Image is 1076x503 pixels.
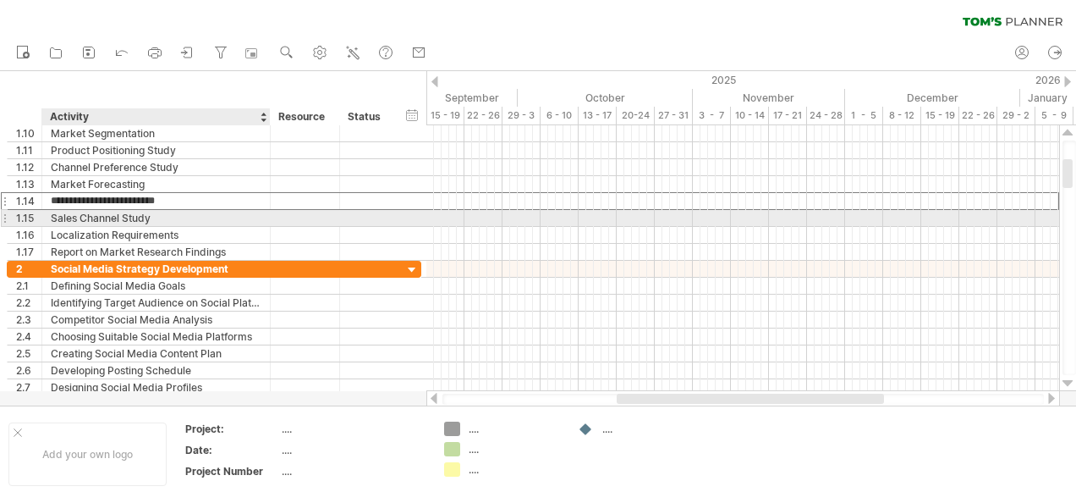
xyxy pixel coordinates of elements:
div: 1.15 [16,210,41,226]
div: 17 - 21 [769,107,807,124]
div: 27 - 31 [655,107,693,124]
div: 29 - 2 [997,107,1035,124]
div: 2.4 [16,329,41,345]
div: 2.6 [16,362,41,379]
div: Report on Market Research Findings [51,244,261,260]
div: 1.13 [16,176,41,192]
div: 1 - 5 [845,107,883,124]
div: Resource [278,108,330,125]
div: 24 - 28 [807,107,845,124]
div: 1.11 [16,142,41,158]
div: 2.5 [16,345,41,362]
div: Activity [50,108,261,125]
div: Social Media Strategy Development [51,261,261,277]
div: 1.16 [16,227,41,243]
div: Date: [185,443,278,457]
div: Creating Social Media Content Plan [51,345,261,362]
div: .... [282,422,424,436]
div: Project Number [185,464,278,478]
div: Market Forecasting [51,176,261,192]
div: Project: [185,422,278,436]
div: Add your own logo [8,423,167,486]
div: 2.7 [16,379,41,395]
div: Designing Social Media Profiles [51,379,261,395]
div: Competitor Social Media Analysis [51,312,261,328]
div: 22 - 26 [464,107,502,124]
div: 5 - 9 [1035,107,1073,124]
div: Sales Channel Study [51,210,261,226]
div: Status [348,108,385,125]
div: 2.2 [16,295,41,311]
div: 15 - 19 [921,107,959,124]
div: 1.10 [16,125,41,141]
div: 1.12 [16,159,41,175]
div: .... [282,443,424,457]
div: 29 - 3 [502,107,541,124]
div: 3 - 7 [693,107,731,124]
div: .... [469,422,561,436]
div: Developing Posting Schedule [51,362,261,379]
div: October 2025 [518,89,693,107]
div: 15 - 19 [426,107,464,124]
div: Defining Social Media Goals [51,278,261,294]
div: 2 [16,261,41,277]
div: Identifying Target Audience on Social Platforms [51,295,261,311]
div: November 2025 [693,89,845,107]
div: 6 - 10 [541,107,579,124]
div: 20-24 [617,107,655,124]
div: .... [469,462,561,477]
div: Localization Requirements [51,227,261,243]
div: 8 - 12 [883,107,921,124]
div: Product Positioning Study [51,142,261,158]
div: .... [282,464,424,478]
div: 1.17 [16,244,41,260]
div: Channel Preference Study [51,159,261,175]
div: December 2025 [845,89,1020,107]
div: 2.3 [16,312,41,328]
div: 22 - 26 [959,107,997,124]
div: 13 - 17 [579,107,617,124]
div: 1.14 [16,193,41,209]
div: 10 - 14 [731,107,769,124]
div: Choosing Suitable Social Media Platforms [51,329,261,345]
div: .... [469,442,561,456]
div: Market Segmentation [51,125,261,141]
div: September 2025 [350,89,518,107]
div: 2.1 [16,278,41,294]
div: .... [602,422,694,436]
